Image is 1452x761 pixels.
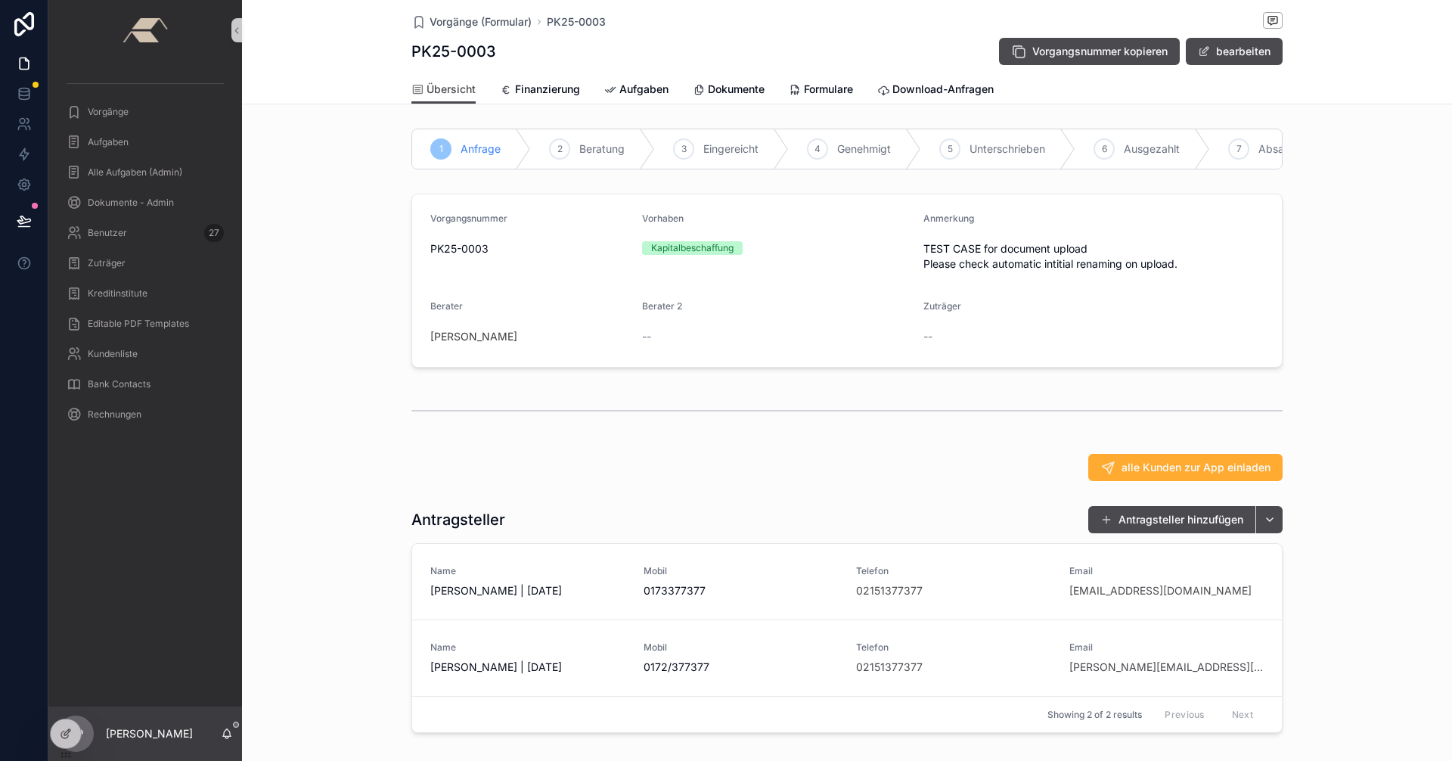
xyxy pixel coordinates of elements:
a: Formulare [789,76,853,106]
button: Vorgangsnummer kopieren [999,38,1180,65]
a: Bank Contacts [57,371,233,398]
span: Anmerkung [923,213,974,224]
span: Finanzierung [515,82,580,97]
span: [PERSON_NAME] | [DATE] [430,660,625,675]
a: Dokumente - Admin [57,189,233,216]
span: Download-Anfragen [892,82,994,97]
span: 1 [439,143,443,155]
span: -- [642,329,651,344]
a: Übersicht [411,76,476,104]
a: PK25-0003 [547,14,606,30]
a: Vorgänge [57,98,233,126]
span: Berater [430,300,463,312]
span: Telefon [856,565,1051,577]
a: Name[PERSON_NAME] | [DATE]Mobil0173377377Telefon02151377377Email[EMAIL_ADDRESS][DOMAIN_NAME] [412,544,1282,620]
span: Showing 2 of 2 results [1047,709,1142,721]
a: [EMAIL_ADDRESS][DOMAIN_NAME] [1069,583,1252,598]
a: Kundenliste [57,340,233,368]
span: Aufgaben [619,82,669,97]
a: Finanzierung [500,76,580,106]
span: 4 [814,143,821,155]
span: Dokumente [708,82,765,97]
span: Formulare [804,82,853,97]
span: -- [923,329,932,344]
span: Dokumente - Admin [88,197,174,209]
span: Email [1069,641,1264,654]
span: Vorgänge (Formular) [430,14,532,30]
h1: Antragsteller [411,509,505,530]
a: Aufgaben [57,129,233,156]
span: Vorhaben [642,213,684,224]
span: Kundenliste [88,348,138,360]
h1: PK25-0003 [411,41,496,62]
a: Aufgaben [604,76,669,106]
a: Download-Anfragen [877,76,994,106]
a: Rechnungen [57,401,233,428]
span: Zuträger [88,257,126,269]
span: 6 [1102,143,1107,155]
a: Vorgänge (Formular) [411,14,532,30]
span: Email [1069,565,1264,577]
a: Dokumente [693,76,765,106]
span: Alle Aufgaben (Admin) [88,166,182,179]
span: Name [430,641,625,654]
button: alle Kunden zur App einladen [1088,454,1283,481]
span: Übersicht [427,82,476,97]
img: App logo [123,18,167,42]
span: Vorgangsnummer kopieren [1032,44,1168,59]
span: Aufgaben [88,136,129,148]
span: Ausgezahlt [1124,141,1180,157]
div: 27 [204,224,224,242]
span: Vorgangsnummer [430,213,507,224]
span: Beratung [579,141,625,157]
span: 0172/377377 [644,660,839,675]
a: Zuträger [57,250,233,277]
span: Benutzer [88,227,127,239]
span: Zuträger [923,300,961,312]
span: 2 [557,143,563,155]
span: Berater 2 [642,300,682,312]
a: 02151377377 [856,583,923,598]
span: Absage (KD oder Bank) [1258,141,1376,157]
a: 02151377377 [856,660,923,675]
span: Bank Contacts [88,378,150,390]
span: Anfrage [461,141,501,157]
a: Alle Aufgaben (Admin) [57,159,233,186]
div: Kapitalbeschaffung [651,241,734,255]
span: alle Kunden zur App einladen [1122,460,1270,475]
a: Editable PDF Templates [57,310,233,337]
span: [PERSON_NAME] | [DATE] [430,583,625,598]
span: Vorgänge [88,106,129,118]
span: Genehmigt [837,141,891,157]
button: bearbeiten [1186,38,1283,65]
span: Mobil [644,565,839,577]
span: Rechnungen [88,408,141,421]
span: Kreditinstitute [88,287,147,300]
span: 3 [681,143,687,155]
button: Antragsteller hinzufügen [1088,506,1255,533]
span: 5 [948,143,953,155]
span: PK25-0003 [430,241,630,256]
span: Telefon [856,641,1051,654]
span: Unterschrieben [970,141,1045,157]
p: [PERSON_NAME] [106,726,193,741]
span: TEST CASE for document upload Please check automatic intitial renaming on upload. [923,241,1193,272]
span: 7 [1236,143,1242,155]
span: 0173377377 [644,583,839,598]
span: Mobil [644,641,839,654]
a: Benutzer27 [57,219,233,247]
span: Editable PDF Templates [88,318,189,330]
a: Kreditinstitute [57,280,233,307]
span: Name [430,565,625,577]
a: [PERSON_NAME] [430,329,517,344]
span: Eingereicht [703,141,759,157]
div: scrollable content [48,61,242,448]
a: [PERSON_NAME][EMAIL_ADDRESS][DOMAIN_NAME] [1069,660,1264,675]
a: Name[PERSON_NAME] | [DATE]Mobil0172/377377Telefon02151377377Email[PERSON_NAME][EMAIL_ADDRESS][DOM... [412,620,1282,696]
